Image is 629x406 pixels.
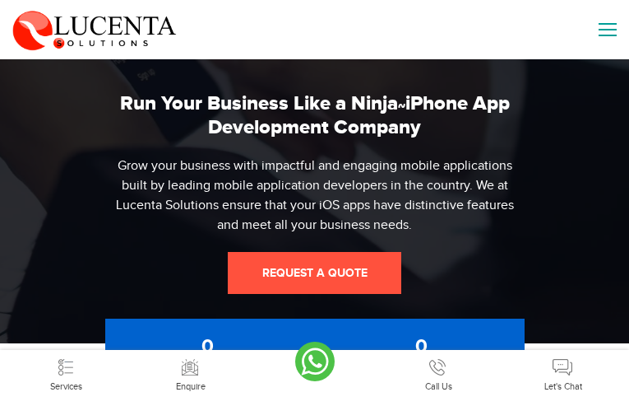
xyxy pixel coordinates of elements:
[128,367,252,394] a: Enquire
[105,92,525,140] h1: Run Your Business Like a Ninja iPhone App Development Company
[262,264,368,282] span: request a quote
[4,380,128,394] div: Services
[398,100,405,119] sub: ~
[501,380,625,394] div: Let's Chat
[501,367,625,394] a: Let's Chat
[377,380,501,394] div: Call Us
[228,252,401,294] a: request a quote
[128,380,252,394] div: Enquire
[377,367,501,394] a: Call Us
[4,367,128,394] a: Services
[12,8,177,51] img: Lucenta Solutions
[105,156,525,236] div: Grow your business with impactful and engaging mobile applications built by leading mobile applic...
[113,335,303,359] div: 0
[327,335,516,359] div: 0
